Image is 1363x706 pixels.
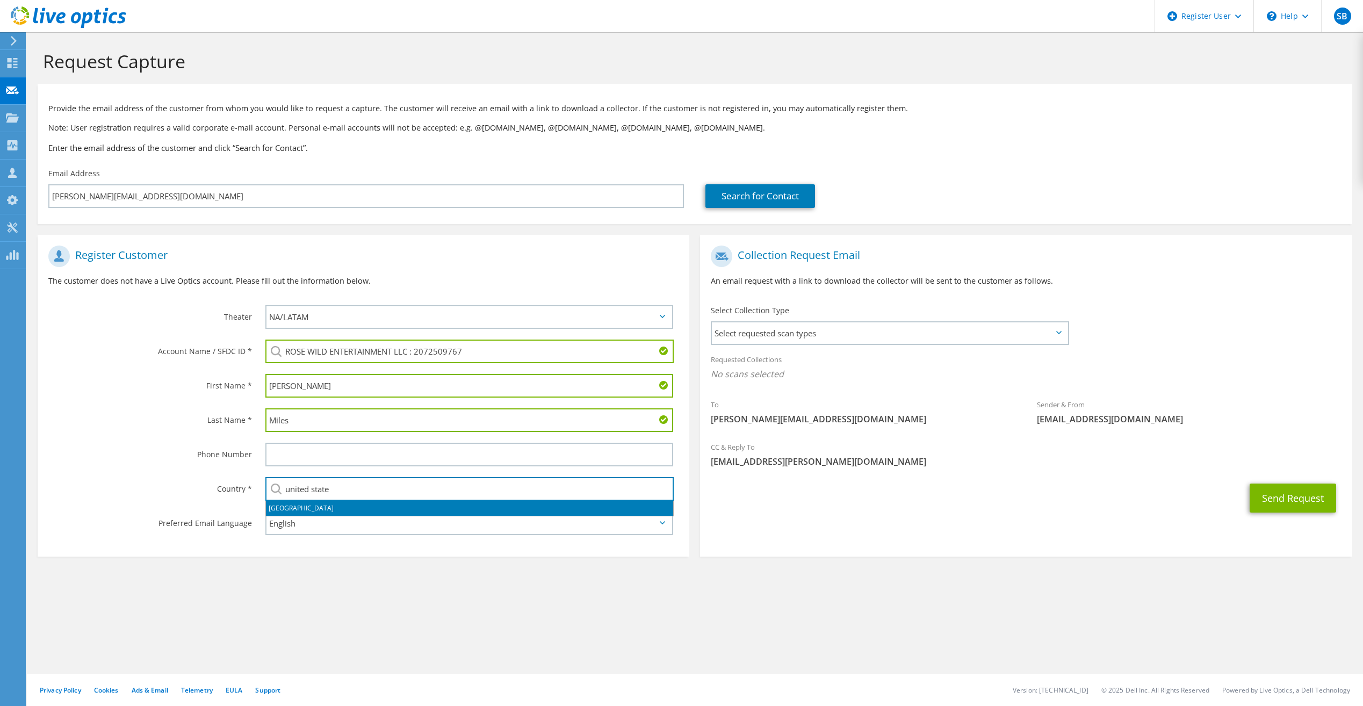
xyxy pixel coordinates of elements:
a: Cookies [94,686,119,695]
span: [EMAIL_ADDRESS][PERSON_NAME][DOMAIN_NAME] [711,456,1341,467]
a: Search for Contact [705,184,815,208]
li: [GEOGRAPHIC_DATA] [266,501,673,516]
li: © 2025 Dell Inc. All Rights Reserved [1101,686,1209,695]
div: Sender & From [1026,393,1352,430]
label: First Name * [48,374,252,391]
li: Version: [TECHNICAL_ID] [1013,686,1088,695]
div: CC & Reply To [700,436,1352,473]
label: Last Name * [48,408,252,426]
p: Provide the email address of the customer from whom you would like to request a capture. The cust... [48,103,1342,114]
label: Preferred Email Language [48,512,252,529]
a: Privacy Policy [40,686,81,695]
span: No scans selected [711,368,1341,380]
span: Select requested scan types [712,322,1067,344]
a: Ads & Email [132,686,168,695]
label: Theater [48,305,252,322]
span: [PERSON_NAME][EMAIL_ADDRESS][DOMAIN_NAME] [711,413,1015,425]
span: [EMAIL_ADDRESS][DOMAIN_NAME] [1037,413,1342,425]
div: Requested Collections [700,348,1352,388]
a: EULA [226,686,242,695]
h1: Request Capture [43,50,1342,73]
label: Select Collection Type [711,305,789,316]
h1: Register Customer [48,246,673,267]
a: Telemetry [181,686,213,695]
button: Send Request [1250,484,1336,513]
p: The customer does not have a Live Optics account. Please fill out the information below. [48,275,679,287]
svg: \n [1267,11,1277,21]
p: An email request with a link to download the collector will be sent to the customer as follows. [711,275,1341,287]
p: Note: User registration requires a valid corporate e-mail account. Personal e-mail accounts will ... [48,122,1342,134]
label: Email Address [48,168,100,179]
li: Powered by Live Optics, a Dell Technology [1222,686,1350,695]
label: Country * [48,477,252,494]
a: Support [255,686,280,695]
h1: Collection Request Email [711,246,1336,267]
h3: Enter the email address of the customer and click “Search for Contact”. [48,142,1342,154]
div: To [700,393,1026,430]
label: Account Name / SFDC ID * [48,340,252,357]
span: SB [1334,8,1351,25]
label: Phone Number [48,443,252,460]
